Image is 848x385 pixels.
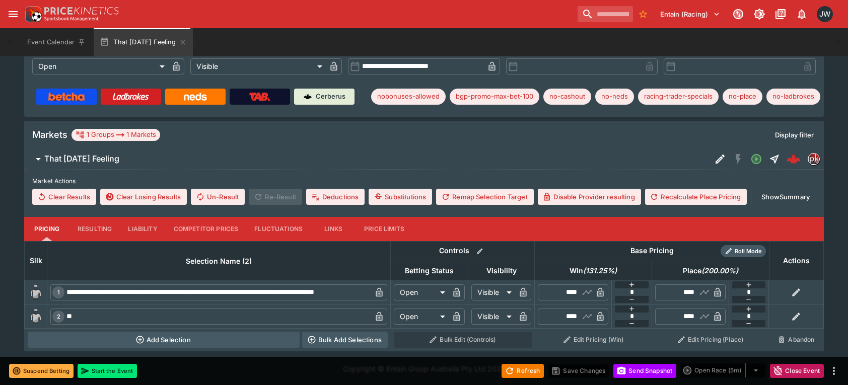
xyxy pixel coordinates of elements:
[4,5,22,23] button: open drawer
[638,89,719,105] div: Betting Target: cerberus
[450,92,539,102] span: bgp-promo-max-bet-100
[471,284,515,300] div: Visible
[394,265,465,277] span: Betting Status
[316,92,345,102] p: Cerberus
[475,265,528,277] span: Visibility
[190,58,326,74] div: Visible
[391,241,535,261] th: Controls
[120,217,165,241] button: Liability
[304,93,312,101] img: Cerberus
[44,17,99,21] img: Sportsbook Management
[769,127,820,143] button: Display filter
[766,89,820,105] div: Betting Target: cerberus
[672,265,749,277] span: Place(200.00%)
[25,241,47,280] th: Silk
[394,309,449,325] div: Open
[394,332,532,348] button: Bulk Edit (Controls)
[22,4,42,24] img: PriceKinetics Logo
[723,89,762,105] div: Betting Target: cerberus
[69,217,120,241] button: Resulting
[750,153,762,165] svg: Open
[55,313,62,320] span: 2
[558,265,628,277] span: Win(131.25%)
[450,89,539,105] div: Betting Target: cerberus
[613,364,676,378] button: Send Snapshot
[502,364,544,378] button: Refresh
[765,150,784,168] button: Straight
[808,153,820,165] div: pricekinetics
[191,189,245,205] button: Un-Result
[394,284,449,300] div: Open
[711,150,729,168] button: Edit Detail
[24,149,711,169] button: That [DATE] Feeling
[28,284,44,300] img: blank-silk.png
[723,92,762,102] span: no-place
[371,89,446,105] div: Betting Target: cerberus
[595,92,634,102] span: no-neds
[28,309,44,325] img: blank-silk.png
[246,217,311,241] button: Fluctuations
[28,332,300,348] button: Add Selection
[680,363,766,377] div: split button
[32,58,168,74] div: Open
[538,332,649,348] button: Edit Pricing (Win)
[771,5,790,23] button: Documentation
[306,189,365,205] button: Deductions
[721,245,766,257] div: Show/hide Price Roll mode configuration.
[48,93,85,101] img: Betcha
[808,153,819,165] img: pricekinetics
[76,129,156,141] div: 1 Groups 1 Markets
[112,93,149,101] img: Ladbrokes
[787,152,801,166] div: 3ef4d5b9-ffd7-4e45-98d0-9b18c8bb107d
[471,309,515,325] div: Visible
[369,189,432,205] button: Substitutions
[817,6,833,22] div: Jayden Wyke
[21,28,92,56] button: Event Calendar
[655,332,766,348] button: Edit Pricing (Place)
[302,332,388,348] button: Bulk Add Selections via CSV Data
[828,365,840,377] button: more
[654,6,726,22] button: Select Tenant
[731,247,766,256] span: Roll Mode
[311,217,356,241] button: Links
[249,189,302,205] span: Re-Result
[787,152,801,166] img: logo-cerberus--red.svg
[769,241,823,280] th: Actions
[766,92,820,102] span: no-ladbrokes
[184,93,206,101] img: Neds
[166,217,247,241] button: Competitor Prices
[595,89,634,105] div: Betting Target: cerberus
[249,93,270,101] img: TabNZ
[44,7,119,15] img: PriceKinetics
[638,92,719,102] span: racing-trader-specials
[645,189,747,205] button: Recalculate Place Pricing
[701,265,738,277] em: ( 200.00 %)
[543,89,591,105] div: Betting Target: cerberus
[747,150,765,168] button: Open
[793,5,811,23] button: Notifications
[770,364,824,378] button: Close Event
[32,129,67,140] h5: Markets
[356,217,412,241] button: Price Limits
[755,189,816,205] button: ShowSummary
[626,245,678,257] div: Base Pricing
[32,189,96,205] button: Clear Results
[784,149,804,169] a: 3ef4d5b9-ffd7-4e45-98d0-9b18c8bb107d
[294,89,355,105] a: Cerberus
[814,3,836,25] button: Jayden Wyke
[24,217,69,241] button: Pricing
[538,189,641,205] button: Disable Provider resulting
[44,153,119,164] h6: That [DATE] Feeling
[543,92,591,102] span: no-cashout
[729,150,747,168] button: SGM Disabled
[94,28,193,56] button: That [DATE] Feeling
[750,5,768,23] button: Toggle light/dark mode
[55,289,62,296] span: 1
[436,189,533,205] button: Remap Selection Target
[9,364,74,378] button: Suspend Betting
[578,6,633,22] input: search
[772,332,820,348] button: Abandon
[729,5,747,23] button: Connected to PK
[371,92,446,102] span: nobonuses-allowed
